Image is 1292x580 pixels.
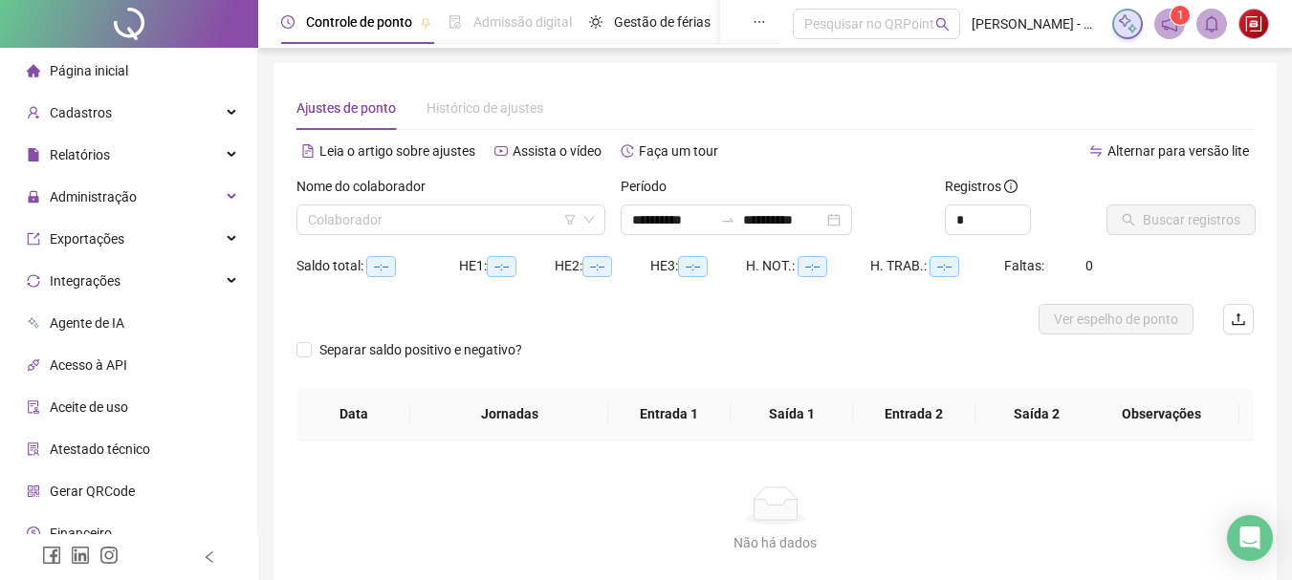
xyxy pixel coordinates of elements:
span: dollar [27,526,40,540]
span: Leia o artigo sobre ajustes [319,143,475,159]
span: Integrações [50,273,120,289]
span: sync [27,274,40,288]
span: youtube [494,144,508,158]
span: Assista o vídeo [513,143,602,159]
span: Administração [50,189,137,204]
span: lock [27,190,40,204]
span: home [27,64,40,77]
div: Saldo total: [296,255,459,277]
span: swap [1089,144,1103,158]
span: Gestão de férias [614,14,711,30]
span: Aceite de uso [50,399,128,415]
span: search [935,17,950,32]
span: user-add [27,106,40,119]
button: Buscar registros [1106,204,1256,235]
span: swap-right [720,212,735,227]
img: 24469 [1239,10,1268,38]
span: Ajustes de ponto [296,100,396,116]
span: Observações [1099,403,1224,424]
span: 0 [1085,258,1093,273]
span: Registros [945,176,1018,197]
span: --:-- [487,256,516,277]
span: Alternar para versão lite [1107,143,1249,159]
span: --:-- [678,256,708,277]
span: qrcode [27,484,40,498]
span: bell [1203,15,1220,32]
span: solution [27,442,40,456]
span: instagram [99,546,119,565]
span: left [203,550,216,564]
div: H. TRAB.: [870,255,1004,277]
span: api [27,358,40,372]
span: Relatórios [50,147,110,162]
span: linkedin [71,546,90,565]
span: notification [1161,15,1178,32]
div: HE 3: [650,255,746,277]
span: ellipsis [753,15,766,29]
span: down [583,214,595,226]
th: Jornadas [410,388,607,440]
sup: 1 [1171,6,1190,25]
label: Nome do colaborador [296,176,438,197]
th: Entrada 2 [853,388,975,440]
span: Faltas: [1004,258,1047,273]
span: --:-- [930,256,959,277]
span: Financeiro [50,526,112,541]
span: to [720,212,735,227]
span: Controle de ponto [306,14,412,30]
img: sparkle-icon.fc2bf0ac1784a2077858766a79e2daf3.svg [1117,13,1138,34]
span: Separar saldo positivo e negativo? [312,339,530,360]
div: HE 2: [555,255,650,277]
span: clock-circle [281,15,295,29]
span: [PERSON_NAME] - BIO HEALTH ACADEMIA [972,13,1101,34]
span: upload [1231,311,1246,327]
span: sun [589,15,602,29]
span: history [621,144,634,158]
span: file-text [301,144,315,158]
span: export [27,232,40,246]
span: --:-- [798,256,827,277]
span: file [27,148,40,161]
span: Faça um tour [639,143,718,159]
span: pushpin [420,17,431,29]
div: Open Intercom Messenger [1227,515,1273,561]
th: Saída 1 [731,388,853,440]
span: Cadastros [50,105,112,120]
span: file-done [449,15,462,29]
span: Agente de IA [50,315,124,331]
label: Período [621,176,679,197]
span: Histórico de ajustes [427,100,543,116]
th: Data [296,388,410,440]
span: 1 [1177,9,1184,22]
span: Acesso à API [50,357,127,373]
div: HE 1: [459,255,555,277]
span: --:-- [582,256,612,277]
th: Saída 2 [975,388,1098,440]
span: Atestado técnico [50,441,150,457]
div: Não há dados [319,532,1231,553]
span: Página inicial [50,63,128,78]
span: facebook [42,546,61,565]
span: audit [27,400,40,414]
th: Entrada 1 [608,388,731,440]
button: Ver espelho de ponto [1039,304,1193,334]
span: info-circle [1004,180,1018,193]
th: Observações [1084,388,1239,440]
span: Exportações [50,231,124,247]
span: Gerar QRCode [50,483,135,499]
div: H. NOT.: [746,255,870,277]
span: Admissão digital [473,14,572,30]
span: --:-- [366,256,396,277]
span: filter [564,214,576,226]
